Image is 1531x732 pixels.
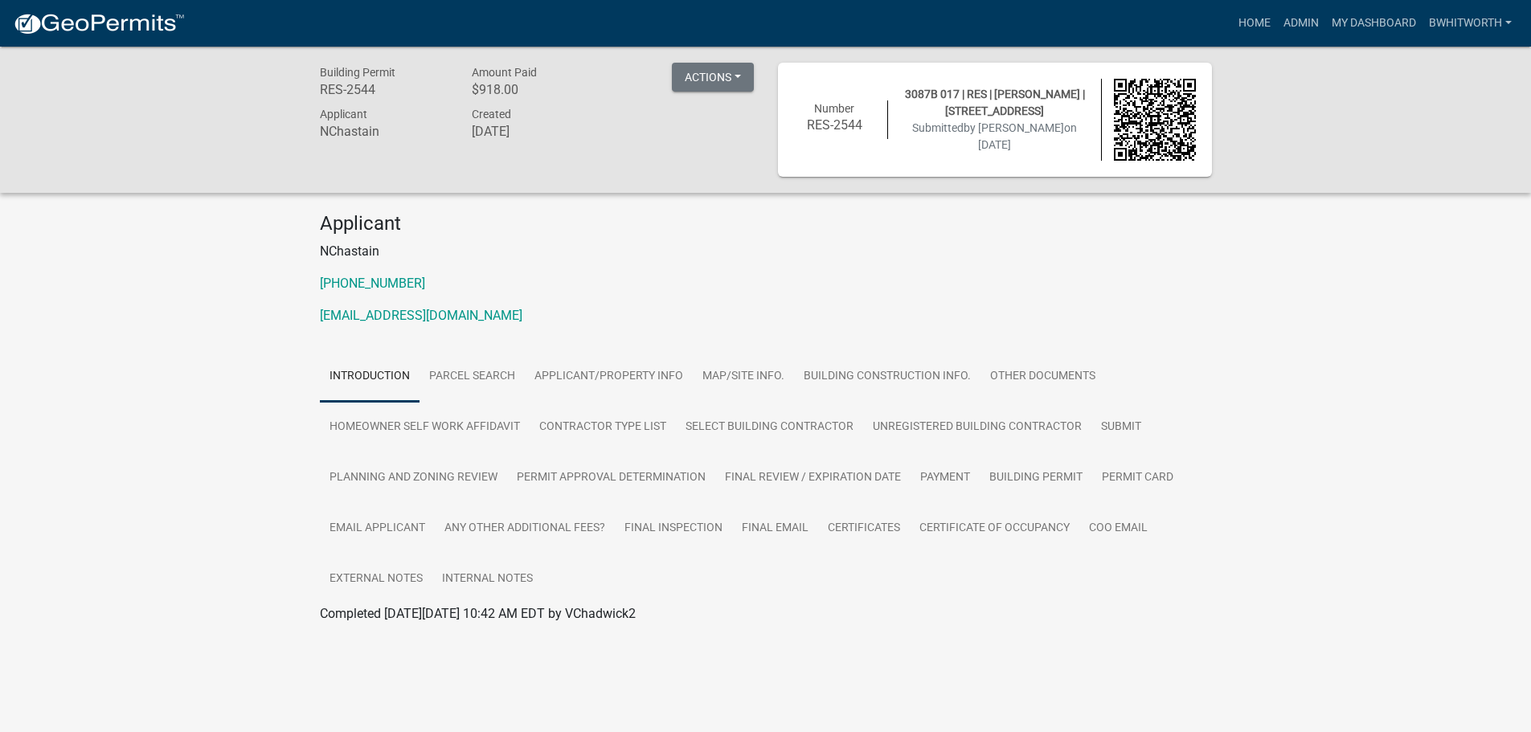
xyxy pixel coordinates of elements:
a: Final Review / Expiration Date [715,452,911,504]
a: Building Construction Info. [794,351,980,403]
span: Applicant [320,108,367,121]
a: Introduction [320,351,420,403]
a: Planning and Zoning Review [320,452,507,504]
button: Actions [672,63,754,92]
a: Applicant/Property Info [525,351,693,403]
span: 3087B 017 | RES | [PERSON_NAME] | [STREET_ADDRESS] [905,88,1085,117]
a: Other Documents [980,351,1105,403]
p: NChastain [320,242,1212,261]
a: BWhitworth [1423,8,1518,39]
a: Map/Site Info. [693,351,794,403]
a: Unregistered Building Contractor [863,402,1091,453]
h6: RES-2544 [794,117,876,133]
a: Final Inspection [615,503,732,554]
a: Select Building Contractor [676,402,863,453]
h6: $918.00 [472,82,600,97]
span: Number [814,102,854,115]
a: Submit [1091,402,1151,453]
span: by [PERSON_NAME] [964,121,1064,134]
span: Submitted on [DATE] [912,121,1077,151]
a: Any other Additional Fees? [435,503,615,554]
a: Homeowner Self Work Affidavit [320,402,530,453]
a: Internal Notes [432,554,542,605]
h6: [DATE] [472,124,600,139]
span: Created [472,108,511,121]
img: QR code [1114,79,1196,161]
h6: NChastain [320,124,448,139]
a: External Notes [320,554,432,605]
h6: RES-2544 [320,82,448,97]
span: Completed [DATE][DATE] 10:42 AM EDT by VChadwick2 [320,606,636,621]
a: Email Applicant [320,503,435,554]
a: My Dashboard [1325,8,1423,39]
a: Final Email [732,503,818,554]
a: Permit Card [1092,452,1183,504]
a: [PHONE_NUMBER] [320,276,425,291]
a: Admin [1277,8,1325,39]
a: COO Email [1079,503,1157,554]
a: Permit Approval Determination [507,452,715,504]
a: Contractor Type List [530,402,676,453]
span: Building Permit [320,66,395,79]
a: [EMAIL_ADDRESS][DOMAIN_NAME] [320,308,522,323]
span: Amount Paid [472,66,537,79]
a: Certificate of Occupancy [910,503,1079,554]
a: Certificates [818,503,910,554]
a: Parcel search [420,351,525,403]
a: Home [1232,8,1277,39]
a: Payment [911,452,980,504]
a: Building Permit [980,452,1092,504]
h4: Applicant [320,212,1212,235]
